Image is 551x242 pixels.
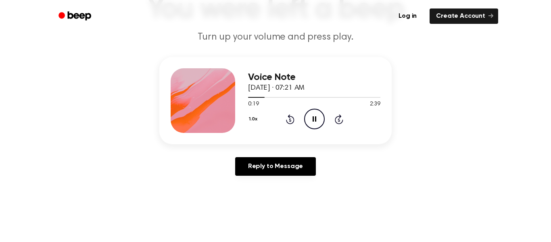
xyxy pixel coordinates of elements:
span: 0:19 [248,100,259,109]
span: [DATE] · 07:21 AM [248,84,305,92]
h3: Voice Note [248,72,380,83]
p: Turn up your volume and press play. [121,31,430,44]
button: 1.0x [248,112,260,126]
a: Reply to Message [235,157,316,176]
a: Log in [390,7,425,25]
a: Beep [53,8,98,24]
a: Create Account [430,8,498,24]
span: 2:39 [370,100,380,109]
